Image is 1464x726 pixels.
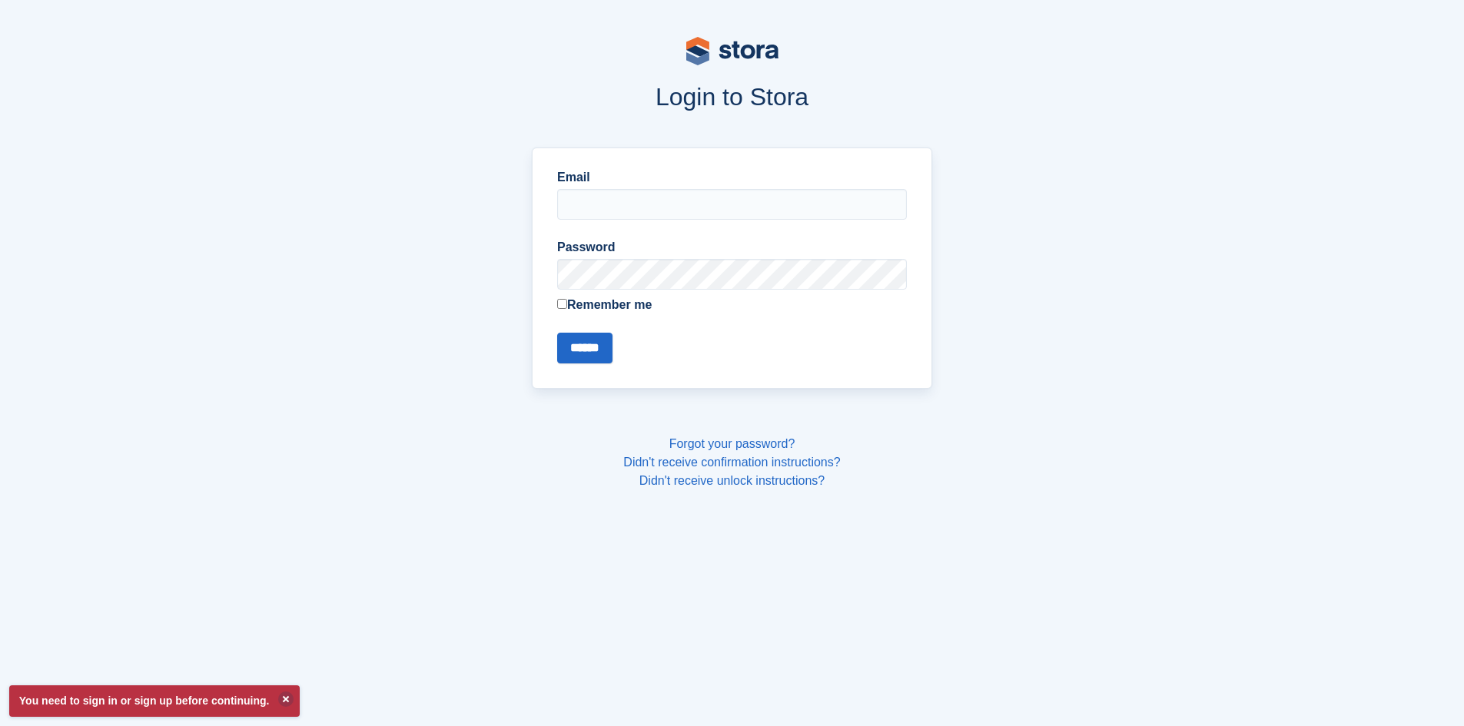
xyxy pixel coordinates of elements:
h1: Login to Stora [239,83,1226,111]
p: You need to sign in or sign up before continuing. [9,685,300,717]
a: Didn't receive unlock instructions? [639,474,825,487]
input: Remember me [557,299,567,309]
a: Didn't receive confirmation instructions? [623,456,840,469]
label: Email [557,168,907,187]
label: Password [557,238,907,257]
a: Forgot your password? [669,437,795,450]
img: stora-logo-53a41332b3708ae10de48c4981b4e9114cc0af31d8433b30ea865607fb682f29.svg [686,37,778,65]
label: Remember me [557,296,907,314]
